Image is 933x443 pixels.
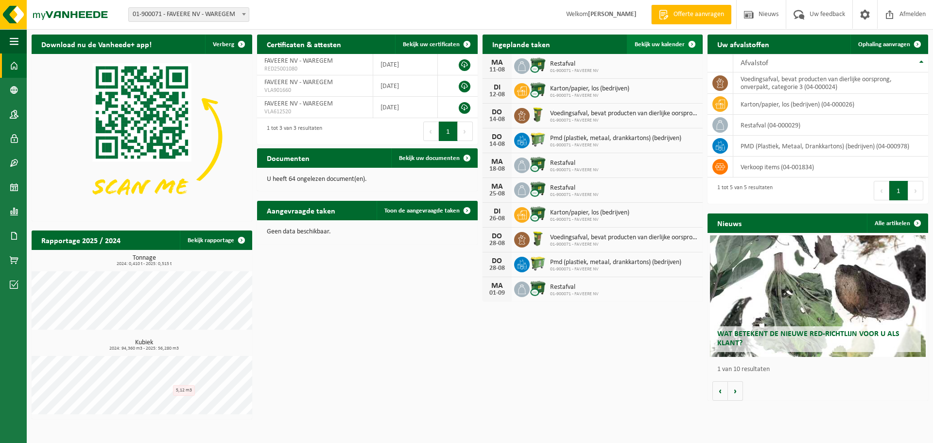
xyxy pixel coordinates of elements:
span: 01-900071 - FAVEERE NV [550,142,681,148]
a: Ophaling aanvragen [850,35,927,54]
div: 28-08 [487,240,507,247]
span: 01-900071 - FAVEERE NV - WAREGEM [128,7,249,22]
td: karton/papier, los (bedrijven) (04-000026) [733,94,928,115]
h2: Uw afvalstoffen [708,35,779,53]
h2: Certificaten & attesten [257,35,351,53]
span: 01-900071 - FAVEERE NV - WAREGEM [129,8,249,21]
button: Volgende [728,381,743,401]
div: DO [487,133,507,141]
div: MA [487,158,507,166]
h3: Tonnage [36,255,252,266]
img: WB-1100-CU [530,206,546,222]
div: DO [487,232,507,240]
h2: Nieuws [708,213,751,232]
span: FAVEERE NV - WAREGEM [264,79,333,86]
span: Karton/papier, los (bedrijven) [550,85,629,93]
span: 01-900071 - FAVEERE NV [550,93,629,99]
span: Bekijk uw kalender [635,41,685,48]
span: VLA901660 [264,87,365,94]
img: WB-0660-HPE-GN-50 [530,255,546,272]
span: 01-900071 - FAVEERE NV [550,68,599,74]
div: DO [487,257,507,265]
div: MA [487,59,507,67]
span: 01-900071 - FAVEERE NV [550,266,681,272]
span: RED25001080 [264,65,365,73]
span: Restafval [550,159,599,167]
a: Alle artikelen [867,213,927,233]
div: 14-08 [487,116,507,123]
span: FAVEERE NV - WAREGEM [264,57,333,65]
a: Toon de aangevraagde taken [377,201,477,220]
span: Karton/papier, los (bedrijven) [550,209,629,217]
button: 1 [889,181,908,200]
strong: [PERSON_NAME] [588,11,637,18]
img: WB-1100-CU [530,156,546,173]
span: 01-900071 - FAVEERE NV [550,242,698,248]
img: WB-1100-CU [530,57,546,73]
button: Next [908,181,923,200]
span: Verberg [213,41,234,48]
span: Restafval [550,284,599,291]
img: WB-0060-HPE-GN-50 [530,106,546,123]
h2: Rapportage 2025 / 2024 [32,230,130,249]
span: 2024: 0,410 t - 2025: 0,515 t [36,262,252,266]
td: voedingsafval, bevat producten van dierlijke oorsprong, onverpakt, categorie 3 (04-000024) [733,72,928,94]
td: verkoop items (04-001834) [733,157,928,177]
span: Afvalstof [741,59,768,67]
button: Next [458,122,473,141]
h2: Ingeplande taken [483,35,560,53]
h2: Documenten [257,148,319,167]
span: 01-900071 - FAVEERE NV [550,217,629,223]
span: Wat betekent de nieuwe RED-richtlijn voor u als klant? [717,330,899,347]
div: 18-08 [487,166,507,173]
a: Offerte aanvragen [651,5,731,24]
div: 5,12 m3 [173,385,195,396]
td: PMD (Plastiek, Metaal, Drankkartons) (bedrijven) (04-000978) [733,136,928,157]
div: MA [487,282,507,290]
div: 28-08 [487,265,507,272]
img: WB-1100-CU [530,82,546,98]
button: Previous [423,122,439,141]
span: Pmd (plastiek, metaal, drankkartons) (bedrijven) [550,259,681,266]
div: 26-08 [487,215,507,222]
span: Restafval [550,60,599,68]
a: Bekijk uw kalender [627,35,702,54]
div: 25-08 [487,191,507,197]
img: WB-0660-HPE-GN-50 [530,131,546,148]
span: Offerte aanvragen [671,10,726,19]
span: 01-900071 - FAVEERE NV [550,118,698,124]
button: Verberg [205,35,251,54]
span: Bekijk uw documenten [399,155,460,161]
p: Geen data beschikbaar. [267,229,468,235]
span: 2024: 94,360 m3 - 2025: 56,280 m3 [36,346,252,351]
span: 01-900071 - FAVEERE NV [550,291,599,297]
td: restafval (04-000029) [733,115,928,136]
a: Bekijk rapportage [180,230,251,250]
span: 01-900071 - FAVEERE NV [550,192,599,198]
div: 01-09 [487,290,507,297]
img: Download de VHEPlus App [32,54,252,219]
a: Wat betekent de nieuwe RED-richtlijn voor u als klant? [710,235,926,357]
img: WB-1100-CU [530,280,546,297]
div: 1 tot 5 van 5 resultaten [712,180,773,201]
h2: Aangevraagde taken [257,201,345,220]
span: VLA612520 [264,108,365,116]
span: Bekijk uw certificaten [403,41,460,48]
td: [DATE] [373,97,438,118]
span: Voedingsafval, bevat producten van dierlijke oorsprong, onverpakt, categorie 3 [550,234,698,242]
p: U heeft 64 ongelezen document(en). [267,176,468,183]
div: DI [487,84,507,91]
button: Vorige [712,381,728,401]
span: Voedingsafval, bevat producten van dierlijke oorsprong, onverpakt, categorie 3 [550,110,698,118]
img: WB-1100-CU [530,181,546,197]
td: [DATE] [373,54,438,75]
div: 11-08 [487,67,507,73]
div: DO [487,108,507,116]
span: Toon de aangevraagde taken [384,208,460,214]
a: Bekijk uw certificaten [395,35,477,54]
div: 1 tot 3 van 3 resultaten [262,121,322,142]
td: [DATE] [373,75,438,97]
button: Previous [874,181,889,200]
span: Pmd (plastiek, metaal, drankkartons) (bedrijven) [550,135,681,142]
span: 01-900071 - FAVEERE NV [550,167,599,173]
